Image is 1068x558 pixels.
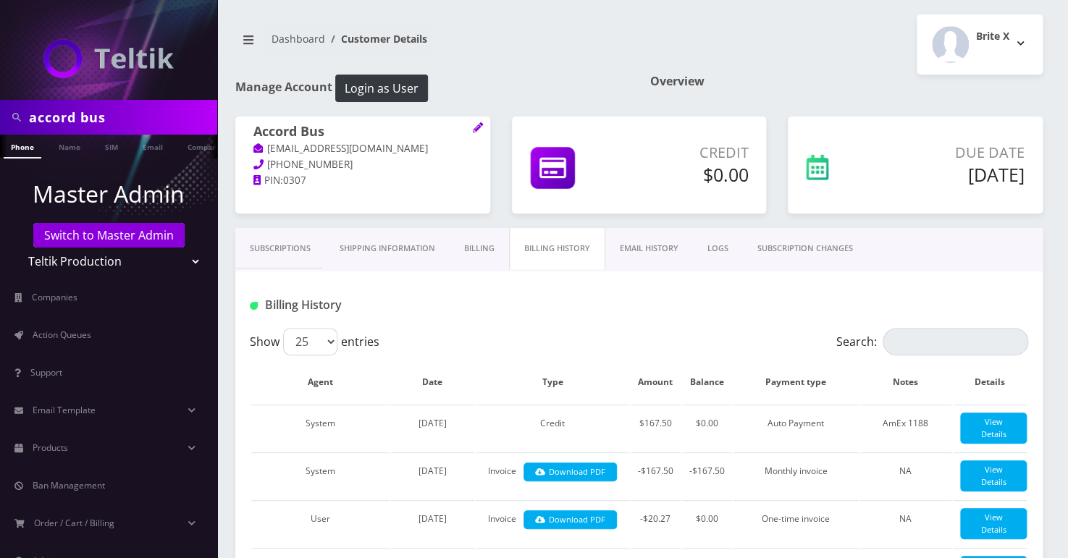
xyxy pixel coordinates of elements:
[682,361,732,403] th: Balance
[476,500,628,546] td: Invoice
[33,404,96,416] span: Email Template
[886,164,1025,185] h5: [DATE]
[953,361,1027,403] th: Details
[325,228,450,269] a: Shipping Information
[251,361,389,403] th: Agent
[390,361,474,403] th: Date
[524,462,617,482] a: Download PDF
[631,500,681,546] td: -$20.27
[976,30,1009,43] h2: Brite X
[332,79,428,95] a: Login as User
[859,361,951,403] th: Notes
[4,135,41,158] a: Phone
[272,32,325,46] a: Dashboard
[283,174,306,187] span: 0307
[859,452,951,499] td: NA
[836,328,1028,355] label: Search:
[682,452,732,499] td: -$167.50
[33,441,68,454] span: Products
[253,124,472,141] h1: Accord Bus
[733,361,859,403] th: Payment type
[524,510,617,530] a: Download PDF
[476,361,628,403] th: Type
[682,500,732,546] td: $0.00
[30,366,62,379] span: Support
[630,164,748,185] h5: $0.00
[251,452,389,499] td: System
[253,142,428,156] a: [EMAIL_ADDRESS][DOMAIN_NAME]
[235,75,628,102] h1: Manage Account
[419,417,447,429] span: [DATE]
[43,39,174,78] img: Teltik Production
[682,405,732,451] td: $0.00
[631,361,681,403] th: Amount
[693,228,743,269] a: LOGS
[419,512,447,525] span: [DATE]
[476,452,628,499] td: Invoice
[630,142,748,164] p: Credit
[98,135,125,157] a: SIM
[29,103,214,131] input: Search in Company
[51,135,88,157] a: Name
[509,228,605,269] a: Billing History
[733,500,859,546] td: One-time invoice
[631,405,681,451] td: $167.50
[335,75,428,102] button: Login as User
[650,75,1043,88] h1: Overview
[250,328,379,355] label: Show entries
[733,452,859,499] td: Monthly invoice
[743,228,867,269] a: SUBSCRIPTION CHANGES
[235,228,325,269] a: Subscriptions
[250,298,495,312] h1: Billing History
[419,465,447,477] span: [DATE]
[476,405,628,451] td: Credit
[32,291,77,303] span: Companies
[859,500,951,546] td: NA
[33,223,185,248] a: Switch to Master Admin
[325,31,427,46] li: Customer Details
[960,508,1027,539] a: View Details
[33,329,91,341] span: Action Queues
[283,328,337,355] select: Showentries
[33,479,105,491] span: Ban Management
[733,405,859,451] td: Auto Payment
[235,24,628,65] nav: breadcrumb
[631,452,681,499] td: -$167.50
[883,328,1028,355] input: Search:
[450,228,509,269] a: Billing
[267,158,353,171] span: [PHONE_NUMBER]
[960,413,1027,444] a: View Details
[886,142,1025,164] p: Due Date
[960,460,1027,491] a: View Details
[251,405,389,451] td: System
[135,135,170,157] a: Email
[180,135,229,157] a: Company
[859,405,951,451] td: AmEx 1188
[253,174,283,188] a: PIN:
[917,14,1043,75] button: Brite X
[251,500,389,546] td: User
[34,517,114,529] span: Order / Cart / Billing
[605,228,693,269] a: EMAIL HISTORY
